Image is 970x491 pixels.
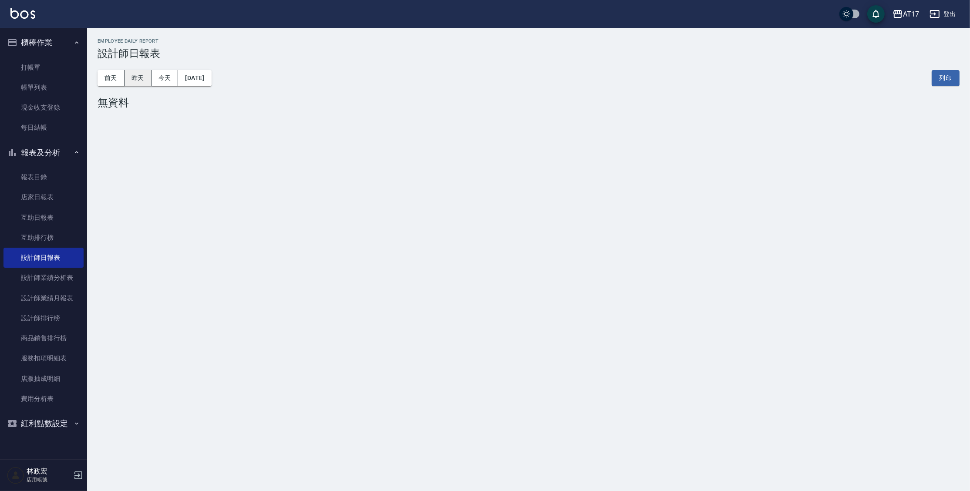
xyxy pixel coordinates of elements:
[3,98,84,118] a: 現金收支登錄
[932,70,960,86] button: 列印
[3,57,84,77] a: 打帳單
[27,476,71,484] p: 店用帳號
[926,6,960,22] button: 登出
[3,348,84,368] a: 服務扣項明細表
[98,97,960,109] div: 無資料
[3,248,84,268] a: 設計師日報表
[7,467,24,484] img: Person
[3,328,84,348] a: 商品銷售排行榜
[3,31,84,54] button: 櫃檯作業
[3,77,84,98] a: 帳單列表
[98,38,960,44] h2: Employee Daily Report
[3,389,84,409] a: 費用分析表
[98,47,960,60] h3: 設計師日報表
[178,70,211,86] button: [DATE]
[10,8,35,19] img: Logo
[3,141,84,164] button: 報表及分析
[27,467,71,476] h5: 林政宏
[3,208,84,228] a: 互助日報表
[889,5,923,23] button: AT17
[3,187,84,207] a: 店家日報表
[903,9,919,20] div: AT17
[3,118,84,138] a: 每日結帳
[3,167,84,187] a: 報表目錄
[98,70,125,86] button: 前天
[3,268,84,288] a: 設計師業績分析表
[3,308,84,328] a: 設計師排行榜
[3,412,84,435] button: 紅利點數設定
[125,70,152,86] button: 昨天
[3,369,84,389] a: 店販抽成明細
[152,70,179,86] button: 今天
[3,228,84,248] a: 互助排行榜
[867,5,885,23] button: save
[3,288,84,308] a: 設計師業績月報表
